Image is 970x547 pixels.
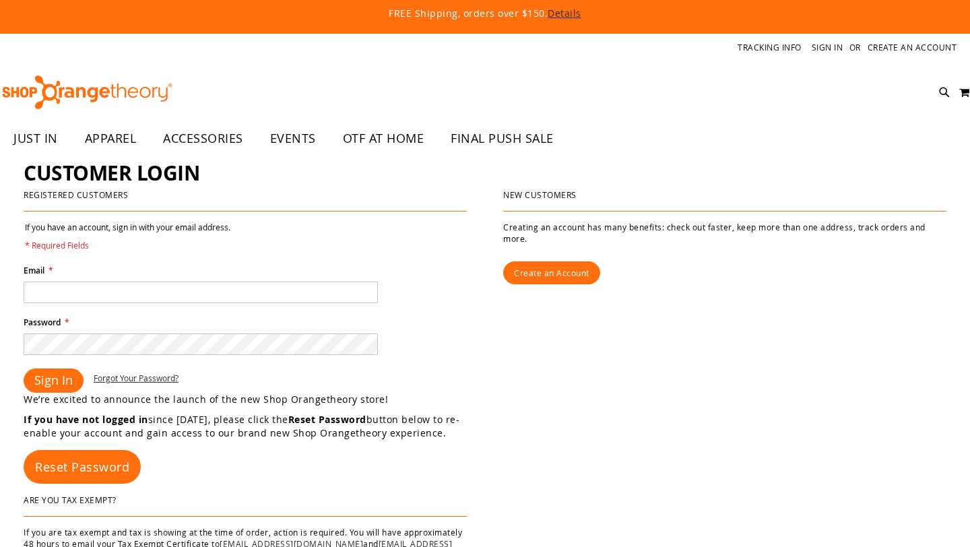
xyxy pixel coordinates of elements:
[437,123,567,154] a: FINAL PUSH SALE
[34,372,73,388] span: Sign In
[94,373,179,384] a: Forgot Your Password?
[451,123,554,154] span: FINAL PUSH SALE
[81,7,889,20] p: FREE Shipping, orders over $150.
[150,123,257,154] a: ACCESSORIES
[13,123,58,154] span: JUST IN
[812,42,843,53] a: Sign In
[738,42,802,53] a: Tracking Info
[25,240,230,251] span: * Required Fields
[24,393,485,406] p: We’re excited to announce the launch of the new Shop Orangetheory store!
[24,413,485,440] p: since [DATE], please click the button below to re-enable your account and gain access to our bran...
[257,123,329,154] a: EVENTS
[503,189,577,200] strong: New Customers
[71,123,150,154] a: APPAREL
[24,368,84,393] button: Sign In
[163,123,243,154] span: ACCESSORIES
[503,261,600,284] a: Create an Account
[24,159,199,187] span: Customer Login
[514,267,589,278] span: Create an Account
[24,494,117,505] strong: Are You Tax Exempt?
[329,123,438,154] a: OTF AT HOME
[270,123,316,154] span: EVENTS
[868,42,957,53] a: Create an Account
[24,450,141,484] a: Reset Password
[288,413,366,426] strong: Reset Password
[24,265,44,276] span: Email
[24,222,232,251] legend: If you have an account, sign in with your email address.
[503,222,946,245] p: Creating an account has many benefits: check out faster, keep more than one address, track orders...
[35,459,129,475] span: Reset Password
[548,7,581,20] a: Details
[343,123,424,154] span: OTF AT HOME
[24,413,148,426] strong: If you have not logged in
[24,317,61,328] span: Password
[85,123,137,154] span: APPAREL
[24,189,128,200] strong: Registered Customers
[94,373,179,383] span: Forgot Your Password?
